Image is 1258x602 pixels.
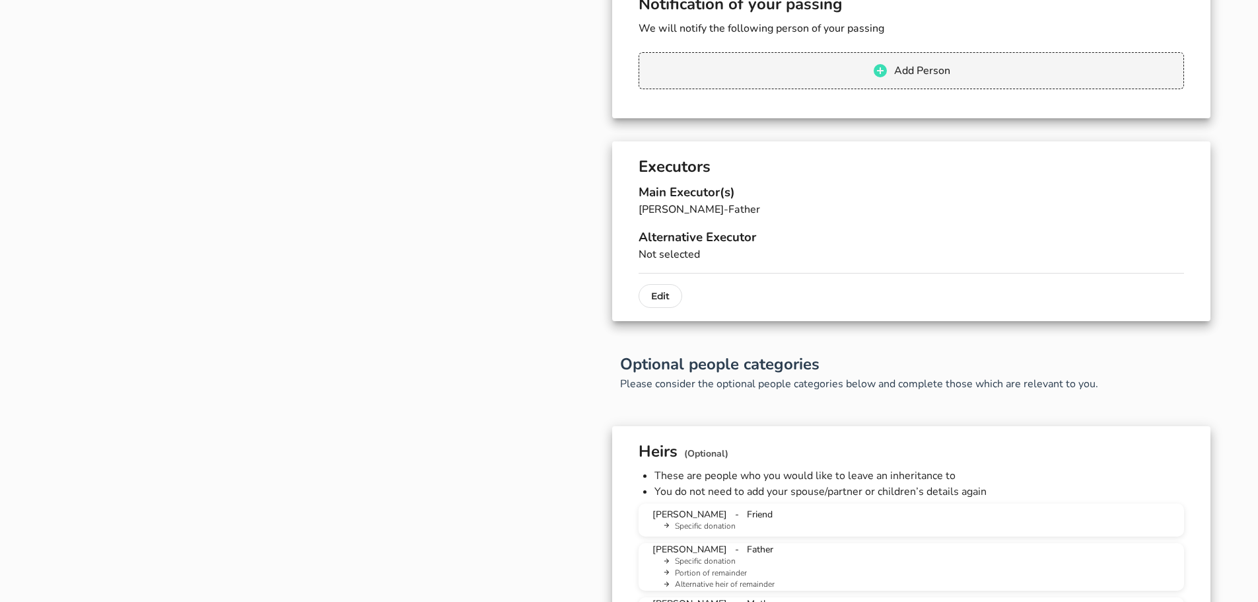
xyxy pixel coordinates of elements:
p: Edit [651,288,670,304]
button: [PERSON_NAME] - Friend Specific donation [639,504,1184,537]
button: Edit [639,284,682,308]
button: [PERSON_NAME] - Father Specific donation Portion of remainder Alternative heir of remainder [639,543,1184,591]
span: Friend [747,508,773,521]
li: Alternative heir of remainder [660,579,1173,591]
span: [PERSON_NAME] [652,543,727,556]
button: Add Person [639,52,1184,89]
h3: Main Executor(s) [639,183,1184,202]
li: These are people who you would like to leave an inheritance to [654,468,1184,484]
p: We will notify the following person of your passing [639,20,1184,36]
li: Portion of remainder [660,568,1173,580]
h2: Executors [639,155,711,178]
span: [PERSON_NAME] [652,508,727,521]
h2: Heirs [639,439,1184,463]
span: - [735,508,739,521]
h2: Optional people categories [620,352,1203,376]
p: Not selected [639,246,1184,262]
span: - [735,543,739,556]
li: Specific donation [660,521,1173,533]
span: Add Person [893,63,950,78]
span: Father [747,543,773,556]
span: - [724,202,728,217]
h3: Alternative Executor [639,228,1184,246]
p: [PERSON_NAME] Father [639,202,1184,217]
li: Specific donation [660,556,1173,568]
span: (Optional) [678,447,728,460]
p: Please consider the optional people categories below and complete those which are relevant to you. [620,376,1203,392]
li: You do not need to add your spouse/partner or children’s details again [654,484,1184,500]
